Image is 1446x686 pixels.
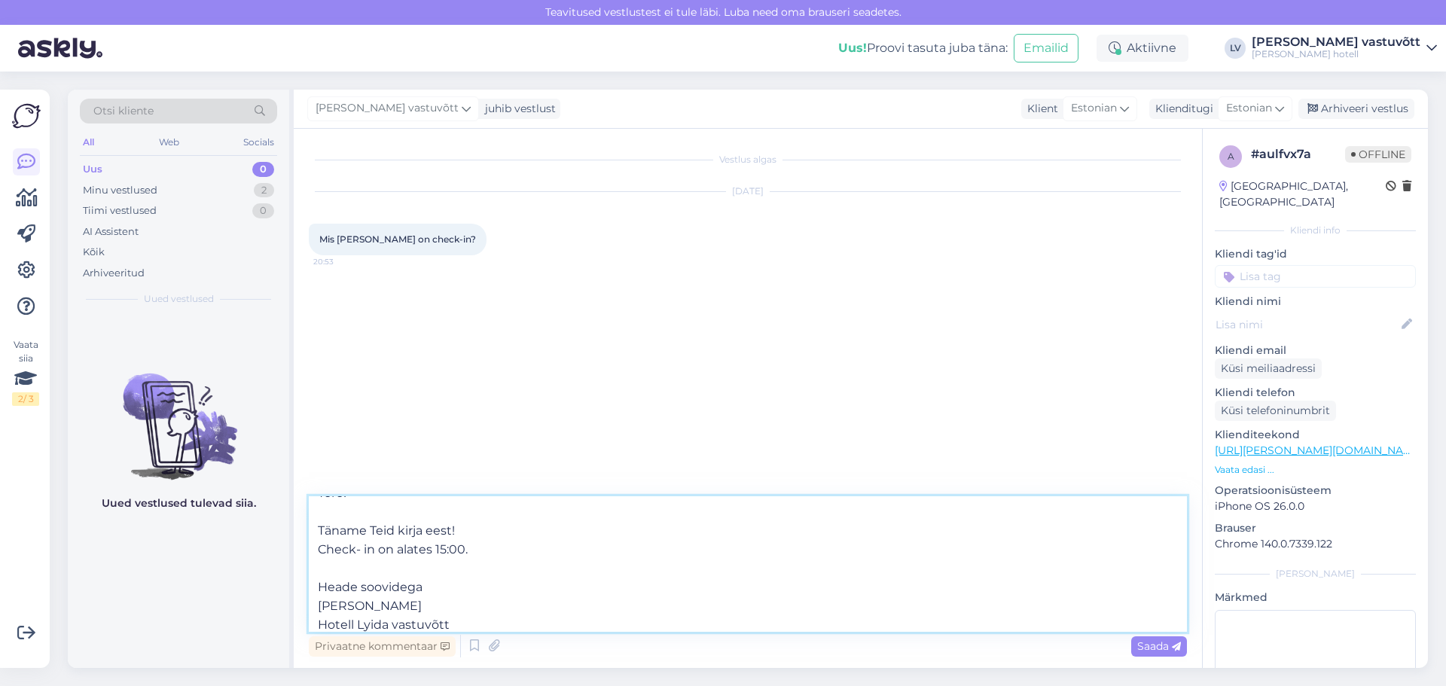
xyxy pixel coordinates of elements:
[1215,224,1416,237] div: Kliendi info
[68,346,289,482] img: No chats
[1215,427,1416,443] p: Klienditeekond
[1215,590,1416,605] p: Märkmed
[838,41,867,55] b: Uus!
[309,184,1187,198] div: [DATE]
[240,133,277,152] div: Socials
[254,183,274,198] div: 2
[1215,246,1416,262] p: Kliendi tag'id
[1252,36,1437,60] a: [PERSON_NAME] vastuvõtt[PERSON_NAME] hotell
[309,496,1187,632] textarea: Tere! Täname Teid kirja eest! Check- in on alates 15:00. Heade soovidega [PERSON_NAME] Hotell Lyi...
[1215,385,1416,401] p: Kliendi telefon
[83,224,139,239] div: AI Assistent
[316,100,459,117] span: [PERSON_NAME] vastuvõtt
[1215,520,1416,536] p: Brauser
[83,162,102,177] div: Uus
[1225,38,1246,59] div: LV
[1215,358,1322,379] div: Küsi meiliaadressi
[12,392,39,406] div: 2 / 3
[144,292,214,306] span: Uued vestlused
[1137,639,1181,653] span: Saada
[309,636,456,657] div: Privaatne kommentaar
[1215,444,1423,457] a: [URL][PERSON_NAME][DOMAIN_NAME]
[83,203,157,218] div: Tiimi vestlused
[1215,483,1416,498] p: Operatsioonisüsteem
[83,266,145,281] div: Arhiveeritud
[83,183,157,198] div: Minu vestlused
[252,162,274,177] div: 0
[1215,498,1416,514] p: iPhone OS 26.0.0
[1215,536,1416,552] p: Chrome 140.0.7339.122
[1215,343,1416,358] p: Kliendi email
[479,101,556,117] div: juhib vestlust
[1014,34,1078,63] button: Emailid
[80,133,97,152] div: All
[838,39,1008,57] div: Proovi tasuta juba täna:
[309,153,1187,166] div: Vestlus algas
[156,133,182,152] div: Web
[102,495,256,511] p: Uued vestlused tulevad siia.
[313,256,370,267] span: 20:53
[1021,101,1058,117] div: Klient
[1215,294,1416,309] p: Kliendi nimi
[1219,178,1386,210] div: [GEOGRAPHIC_DATA], [GEOGRAPHIC_DATA]
[1097,35,1188,62] div: Aktiivne
[1215,265,1416,288] input: Lisa tag
[1215,401,1336,421] div: Küsi telefoninumbrit
[1345,146,1411,163] span: Offline
[1215,463,1416,477] p: Vaata edasi ...
[83,245,105,260] div: Kõik
[1251,145,1345,163] div: # aulfvx7a
[1149,101,1213,117] div: Klienditugi
[252,203,274,218] div: 0
[1252,36,1420,48] div: [PERSON_NAME] vastuvõtt
[319,233,476,245] span: Mis [PERSON_NAME] on check-in?
[1228,151,1234,162] span: a
[1071,100,1117,117] span: Estonian
[93,103,154,119] span: Otsi kliente
[1215,567,1416,581] div: [PERSON_NAME]
[1216,316,1399,333] input: Lisa nimi
[1298,99,1414,119] div: Arhiveeri vestlus
[1226,100,1272,117] span: Estonian
[12,338,39,406] div: Vaata siia
[12,102,41,130] img: Askly Logo
[1252,48,1420,60] div: [PERSON_NAME] hotell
